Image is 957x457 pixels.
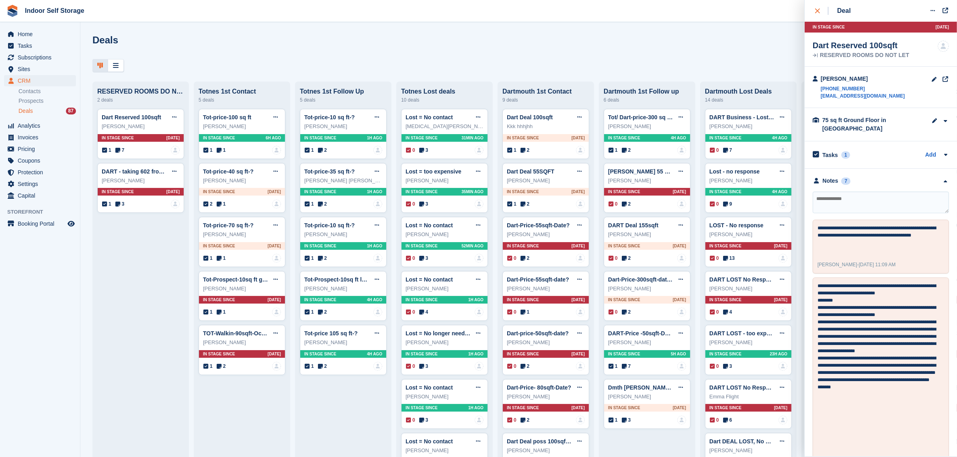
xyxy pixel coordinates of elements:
[774,243,787,249] span: [DATE]
[779,200,787,208] a: deal-assignee-blank
[373,146,382,155] a: deal-assignee-blank
[406,255,415,262] span: 0
[723,147,732,154] span: 7
[406,189,438,195] span: In stage since
[677,416,686,424] a: deal-assignee-blank
[304,285,382,293] div: [PERSON_NAME]
[18,107,76,115] a: Deals 87
[203,222,254,228] a: Tot-price-70 sq ft-?
[813,41,909,50] div: Dart Reserved 100sqft
[97,88,184,95] div: RESERVED ROOMS DO NOT LET
[18,120,66,131] span: Analytics
[507,255,516,262] span: 0
[18,63,66,75] span: Sites
[373,362,382,371] a: deal-assignee-blank
[608,135,640,141] span: In stage since
[373,308,382,316] a: deal-assignee-blank
[677,254,686,263] img: deal-assignee-blank
[102,147,111,154] span: 1
[217,147,226,154] span: 1
[18,178,66,190] span: Settings
[622,200,631,208] span: 2
[576,362,585,371] img: deal-assignee-blank
[4,132,76,143] a: menu
[97,95,184,105] div: 2 deals
[4,218,76,229] a: menu
[304,168,355,175] a: Tot-price-35 sq ft-?
[4,52,76,63] a: menu
[576,254,585,263] img: deal-assignee-blank
[171,200,180,208] img: deal-assignee-blank
[609,200,618,208] span: 0
[502,88,589,95] div: Dartmouth 1st Contact
[468,297,484,303] span: 1H AGO
[304,222,355,228] a: Tot-price-10 sq ft-?
[304,330,358,337] a: Tot-price 105 sq ft-?
[709,189,742,195] span: In stage since
[837,6,851,16] div: Deal
[608,285,686,293] div: [PERSON_NAME]
[373,200,382,208] img: deal-assignee-blank
[304,177,382,185] div: [PERSON_NAME] [PERSON_NAME]
[18,97,76,105] a: Prospects
[673,297,686,303] span: [DATE]
[608,384,682,391] a: Dmth [PERSON_NAME] 100
[4,63,76,75] a: menu
[502,95,589,105] div: 9 deals
[576,200,585,208] a: deal-assignee-blank
[102,135,134,141] span: In stage since
[779,254,787,263] a: deal-assignee-blank
[475,362,484,371] img: deal-assignee-blank
[18,143,66,155] span: Pricing
[305,147,314,154] span: 1
[608,276,674,283] a: Dart-Price-300sqft-date?
[4,155,76,166] a: menu
[406,147,415,154] span: 0
[406,243,438,249] span: In stage since
[268,297,281,303] span: [DATE]
[272,254,281,263] a: deal-assignee-blank
[622,147,631,154] span: 2
[272,200,281,208] img: deal-assignee-blank
[677,308,686,316] img: deal-assignee-blank
[608,231,686,239] div: [PERSON_NAME]
[102,189,134,195] span: In stage since
[18,190,66,201] span: Capital
[608,177,686,185] div: [PERSON_NAME]
[822,151,838,159] h2: Tasks
[66,219,76,228] a: Preview store
[772,189,787,195] span: 4H AGO
[203,189,235,195] span: In stage since
[461,135,484,141] span: 31MIN AGO
[406,438,453,445] a: Lost = No contact
[406,200,415,208] span: 0
[507,276,569,283] a: Dart-Price-55sqft-date?
[419,255,428,262] span: 3
[673,189,686,195] span: [DATE]
[507,231,585,239] div: [PERSON_NAME]
[18,107,33,115] span: Deals
[203,135,235,141] span: In stage since
[305,200,314,208] span: 1
[203,308,213,316] span: 1
[203,276,292,283] a: Tot-Prospect-10sq ft ground floor
[507,285,585,293] div: [PERSON_NAME]
[203,243,235,249] span: In stage since
[671,135,686,141] span: 4H AGO
[507,168,554,175] a: Dart Deal 55SQFT
[373,254,382,263] a: deal-assignee-blank
[18,40,66,51] span: Tasks
[18,132,66,143] span: Invoices
[217,255,226,262] span: 1
[4,40,76,51] a: menu
[406,330,471,337] a: Lost = No longer needed
[401,88,488,95] div: Totnes Lost deals
[841,151,850,159] div: 1
[272,362,281,371] img: deal-assignee-blank
[507,200,516,208] span: 1
[318,200,327,208] span: 2
[203,285,281,293] div: [PERSON_NAME]
[705,88,792,95] div: Dartmouth Lost Deals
